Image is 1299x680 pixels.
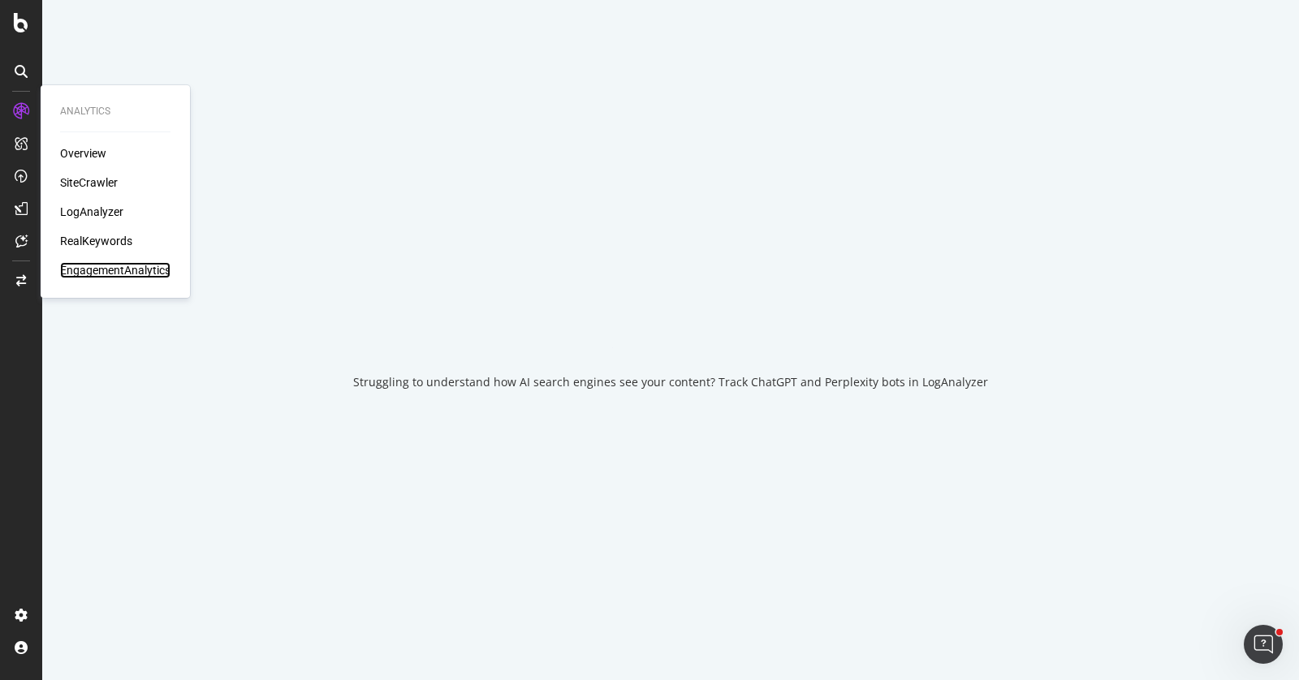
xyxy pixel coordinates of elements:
iframe: Intercom live chat [1244,625,1283,664]
div: Analytics [60,105,170,118]
div: animation [612,290,729,348]
a: RealKeywords [60,233,132,249]
div: Struggling to understand how AI search engines see your content? Track ChatGPT and Perplexity bot... [353,374,988,390]
a: Overview [60,145,106,161]
a: EngagementAnalytics [60,262,170,278]
a: LogAnalyzer [60,204,123,220]
a: SiteCrawler [60,174,118,191]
